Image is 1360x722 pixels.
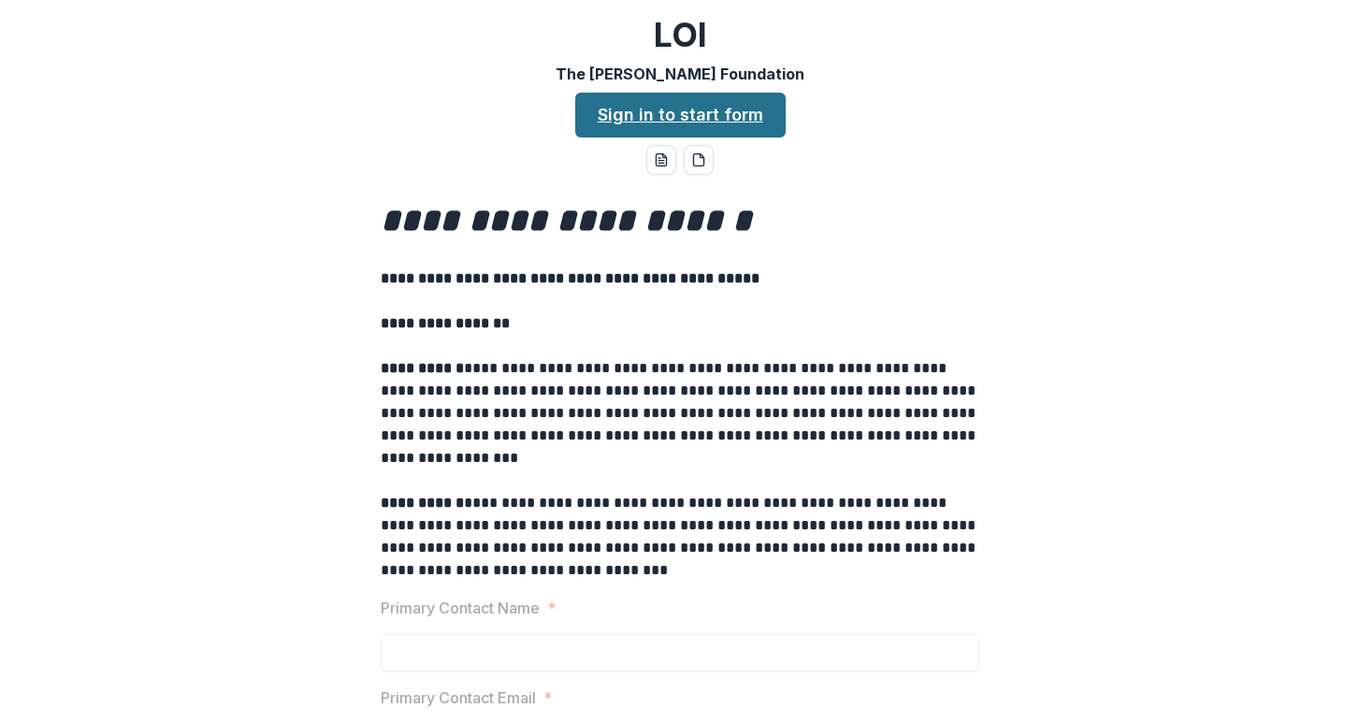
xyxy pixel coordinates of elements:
p: Primary Contact Email [381,686,536,709]
button: pdf-download [684,145,714,175]
button: word-download [646,145,676,175]
h2: LOI [654,15,707,55]
p: The [PERSON_NAME] Foundation [556,63,804,85]
p: Primary Contact Name [381,597,540,619]
a: Sign in to start form [575,93,786,137]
